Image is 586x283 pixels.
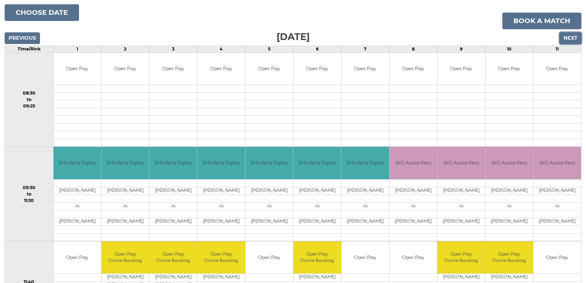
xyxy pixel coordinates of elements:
[437,241,485,274] td: Open Play Online Booking
[102,274,149,281] td: [PERSON_NAME]
[389,147,437,179] td: W12 Aussie Pairs
[102,218,149,225] td: [PERSON_NAME]
[485,187,533,195] td: [PERSON_NAME]
[245,46,293,52] td: 5
[437,202,485,210] td: vs
[533,218,581,225] td: [PERSON_NAME]
[53,46,101,52] td: 1
[149,53,197,85] td: Open Play
[341,187,389,195] td: [PERSON_NAME]
[560,32,581,44] input: Next
[341,147,389,179] td: W11 Men's Triples
[485,147,533,179] td: W12 Aussie Pairs
[341,218,389,225] td: [PERSON_NAME]
[293,53,341,85] td: Open Play
[102,147,149,179] td: W11 Men's Triples
[293,147,341,179] td: W11 Men's Triples
[389,218,437,225] td: [PERSON_NAME]
[341,202,389,210] td: vs
[54,147,101,179] td: W11 Men's Triples
[293,46,341,52] td: 6
[102,241,149,274] td: Open Play Online Booking
[389,53,437,85] td: Open Play
[533,46,581,52] td: 11
[341,53,389,85] td: Open Play
[485,241,533,274] td: Open Play Online Booking
[485,274,533,281] td: [PERSON_NAME]
[102,53,149,85] td: Open Play
[437,147,485,179] td: W12 Aussie Pairs
[149,46,197,52] td: 3
[245,218,293,225] td: [PERSON_NAME]
[389,241,437,274] td: Open Play
[245,53,293,85] td: Open Play
[293,274,341,281] td: [PERSON_NAME]
[149,218,197,225] td: [PERSON_NAME]
[485,53,533,85] td: Open Play
[389,187,437,195] td: [PERSON_NAME]
[149,274,197,281] td: [PERSON_NAME]
[293,241,341,274] td: Open Play Online Booking
[245,202,293,210] td: vs
[293,218,341,225] td: [PERSON_NAME]
[341,46,389,52] td: 7
[197,147,245,179] td: W11 Men's Triples
[437,218,485,225] td: [PERSON_NAME]
[485,202,533,210] td: vs
[533,187,581,195] td: [PERSON_NAME]
[485,46,533,52] td: 10
[245,147,293,179] td: W11 Men's Triples
[437,274,485,281] td: [PERSON_NAME]
[149,202,197,210] td: vs
[5,4,79,21] button: Choose date
[197,218,245,225] td: [PERSON_NAME]
[197,46,245,52] td: 4
[197,202,245,210] td: vs
[533,53,581,85] td: Open Play
[437,46,485,52] td: 9
[533,241,581,274] td: Open Play
[5,46,54,52] td: Time/Rink
[293,202,341,210] td: vs
[197,274,245,281] td: [PERSON_NAME]
[197,187,245,195] td: [PERSON_NAME]
[437,187,485,195] td: [PERSON_NAME]
[5,147,54,241] td: 09:30 to 11:30
[437,53,485,85] td: Open Play
[149,147,197,179] td: W11 Men's Triples
[149,241,197,274] td: Open Play Online Booking
[5,52,54,147] td: 08:30 to 09:25
[54,53,101,85] td: Open Play
[54,218,101,225] td: [PERSON_NAME]
[197,53,245,85] td: Open Play
[341,241,389,274] td: Open Play
[54,241,101,274] td: Open Play
[245,241,293,274] td: Open Play
[533,147,581,179] td: W12 Aussie Pairs
[54,202,101,210] td: vs
[149,187,197,195] td: [PERSON_NAME]
[389,202,437,210] td: vs
[197,241,245,274] td: Open Play Online Booking
[102,187,149,195] td: [PERSON_NAME]
[502,13,581,29] a: Book a match
[293,187,341,195] td: [PERSON_NAME]
[54,187,101,195] td: [PERSON_NAME]
[533,202,581,210] td: vs
[389,46,437,52] td: 8
[485,218,533,225] td: [PERSON_NAME]
[101,46,149,52] td: 2
[5,32,40,44] input: Previous
[102,202,149,210] td: vs
[245,187,293,195] td: [PERSON_NAME]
